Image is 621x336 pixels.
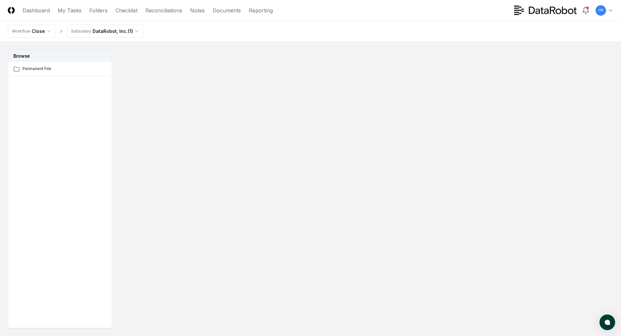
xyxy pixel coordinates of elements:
[71,28,91,34] div: Subsidiary
[213,7,241,14] a: Documents
[514,6,577,15] img: DataRobot logo
[8,25,144,38] nav: breadcrumb
[249,7,273,14] a: Reporting
[8,50,112,62] h3: Browse
[8,62,112,76] a: Permanent File
[8,7,15,14] img: Logo
[599,8,603,13] span: HK
[12,28,30,34] div: Workflow
[22,7,50,14] a: Dashboard
[595,5,607,16] button: HK
[22,66,107,72] span: Permanent File
[145,7,182,14] a: Reconciliations
[89,7,108,14] a: Folders
[58,7,81,14] a: My Tasks
[115,7,138,14] a: Checklist
[599,314,615,330] button: atlas-launcher
[190,7,205,14] a: Notes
